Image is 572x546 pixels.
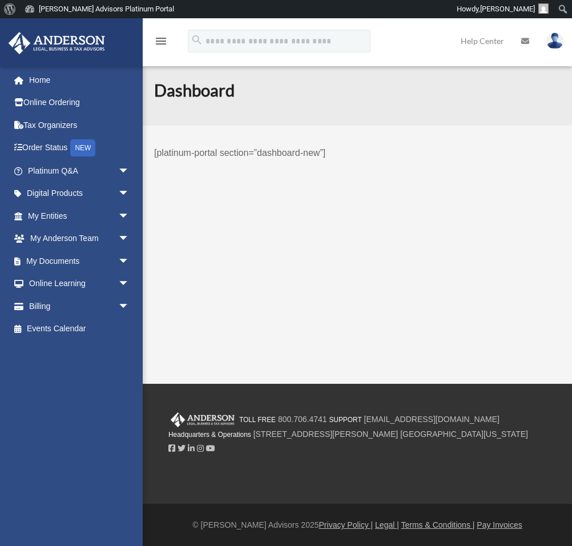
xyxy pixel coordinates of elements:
[191,34,203,46] i: search
[143,518,572,532] div: © [PERSON_NAME] Advisors 2025
[375,520,399,529] a: Legal |
[319,520,373,529] a: Privacy Policy |
[154,145,558,161] p: [platinum-portal section=”dashboard-new”]
[114,159,137,183] span: arrow_drop_down
[480,5,535,13] span: [PERSON_NAME]
[253,429,398,439] a: [STREET_ADDRESS][PERSON_NAME]
[114,295,137,318] span: arrow_drop_down
[114,250,137,273] span: arrow_drop_down
[114,204,137,228] span: arrow_drop_down
[168,412,237,427] img: Anderson Advisors Platinum Portal
[364,415,500,424] a: [EMAIL_ADDRESS][DOMAIN_NAME]
[278,415,327,424] a: 800.706.4741
[154,80,235,100] a: Dashboard
[70,139,95,156] div: NEW
[329,416,361,424] small: SUPPORT
[477,520,522,529] a: Pay Invoices
[114,272,137,296] span: arrow_drop_down
[5,32,108,54] img: Anderson Advisors Platinum Portal
[239,416,276,424] small: TOLL FREE
[154,38,168,48] a: menu
[114,227,137,251] span: arrow_drop_down
[400,429,528,439] a: [GEOGRAPHIC_DATA][US_STATE]
[114,182,137,206] span: arrow_drop_down
[168,431,251,439] small: Headquarters & Operations
[401,520,475,529] a: Terms & Conditions |
[154,34,168,48] i: menu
